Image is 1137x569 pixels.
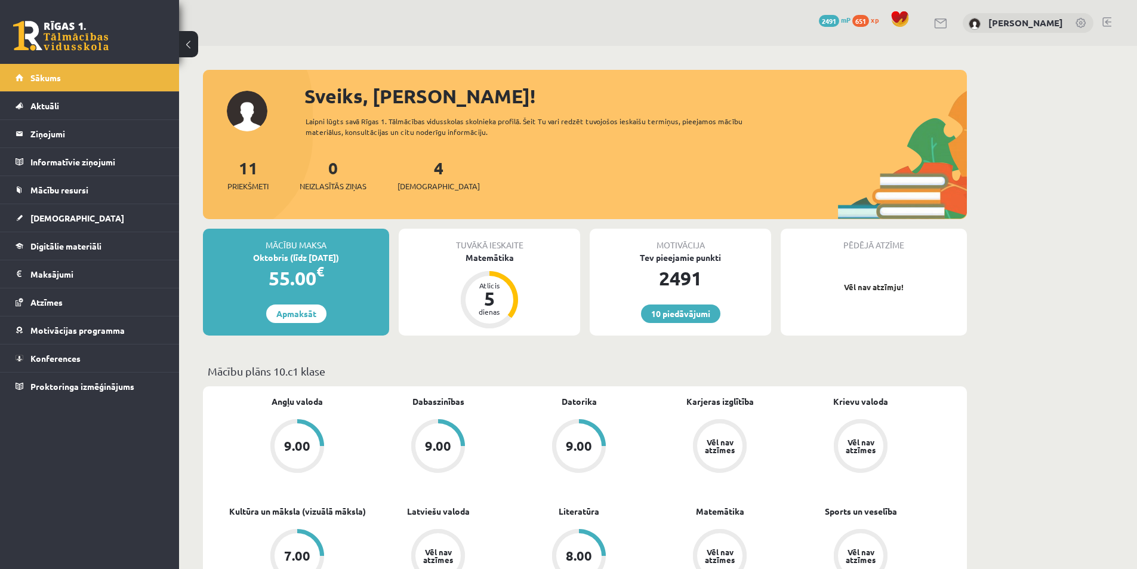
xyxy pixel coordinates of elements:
[16,64,164,91] a: Sākums
[203,229,389,251] div: Mācību maksa
[30,241,101,251] span: Digitālie materiāli
[284,439,310,453] div: 9.00
[787,281,961,293] p: Vēl nav atzīmju!
[790,419,931,475] a: Vēl nav atzīmes
[421,548,455,564] div: Vēl nav atzīmes
[559,505,599,518] a: Literatūra
[229,505,366,518] a: Kultūra un māksla (vizuālā māksla)
[16,120,164,147] a: Ziņojumi
[16,232,164,260] a: Digitālie materiāli
[16,373,164,400] a: Proktoringa izmēģinājums
[227,180,269,192] span: Priekšmeti
[852,15,885,24] a: 651 xp
[562,395,597,408] a: Datorika
[969,18,981,30] img: Timurs Gorodņičevs
[781,229,967,251] div: Pēdējā atzīme
[300,180,366,192] span: Neizlasītās ziņas
[844,548,877,564] div: Vēl nav atzīmes
[30,260,164,288] legend: Maksājumi
[16,345,164,372] a: Konferences
[590,264,771,293] div: 2491
[412,395,464,408] a: Dabaszinības
[871,15,879,24] span: xp
[30,72,61,83] span: Sākums
[30,100,59,111] span: Aktuāli
[686,395,754,408] a: Karjeras izglītība
[833,395,888,408] a: Krievu valoda
[649,419,790,475] a: Vēl nav atzīmes
[203,251,389,264] div: Oktobris (līdz [DATE])
[30,184,88,195] span: Mācību resursi
[30,213,124,223] span: [DEMOGRAPHIC_DATA]
[472,282,507,289] div: Atlicis
[227,157,269,192] a: 11Priekšmeti
[590,229,771,251] div: Motivācija
[30,297,63,307] span: Atzīmes
[819,15,839,27] span: 2491
[300,157,366,192] a: 0Neizlasītās ziņas
[227,419,368,475] a: 9.00
[509,419,649,475] a: 9.00
[566,439,592,453] div: 9.00
[30,381,134,392] span: Proktoringa izmēģinājums
[368,419,509,475] a: 9.00
[425,439,451,453] div: 9.00
[696,505,744,518] a: Matemātika
[703,548,737,564] div: Vēl nav atzīmes
[566,549,592,562] div: 8.00
[407,505,470,518] a: Latviešu valoda
[306,116,764,137] div: Laipni lūgts savā Rīgas 1. Tālmācības vidusskolas skolnieka profilā. Šeit Tu vari redzēt tuvojošo...
[398,157,480,192] a: 4[DEMOGRAPHIC_DATA]
[30,325,125,336] span: Motivācijas programma
[208,363,962,379] p: Mācību plāns 10.c1 klase
[284,549,310,562] div: 7.00
[203,264,389,293] div: 55.00
[988,17,1063,29] a: [PERSON_NAME]
[16,260,164,288] a: Maksājumi
[272,395,323,408] a: Angļu valoda
[399,251,580,264] div: Matemātika
[16,204,164,232] a: [DEMOGRAPHIC_DATA]
[16,92,164,119] a: Aktuāli
[641,305,720,323] a: 10 piedāvājumi
[844,438,877,454] div: Vēl nav atzīmes
[841,15,851,24] span: mP
[472,289,507,308] div: 5
[16,288,164,316] a: Atzīmes
[819,15,851,24] a: 2491 mP
[825,505,897,518] a: Sports un veselība
[16,148,164,176] a: Informatīvie ziņojumi
[16,176,164,204] a: Mācību resursi
[852,15,869,27] span: 651
[16,316,164,344] a: Motivācijas programma
[316,263,324,280] span: €
[13,21,109,51] a: Rīgas 1. Tālmācības vidusskola
[30,120,164,147] legend: Ziņojumi
[304,82,967,110] div: Sveiks, [PERSON_NAME]!
[399,251,580,330] a: Matemātika Atlicis 5 dienas
[399,229,580,251] div: Tuvākā ieskaite
[398,180,480,192] span: [DEMOGRAPHIC_DATA]
[472,308,507,315] div: dienas
[30,148,164,176] legend: Informatīvie ziņojumi
[590,251,771,264] div: Tev pieejamie punkti
[703,438,737,454] div: Vēl nav atzīmes
[30,353,81,364] span: Konferences
[266,305,326,323] a: Apmaksāt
